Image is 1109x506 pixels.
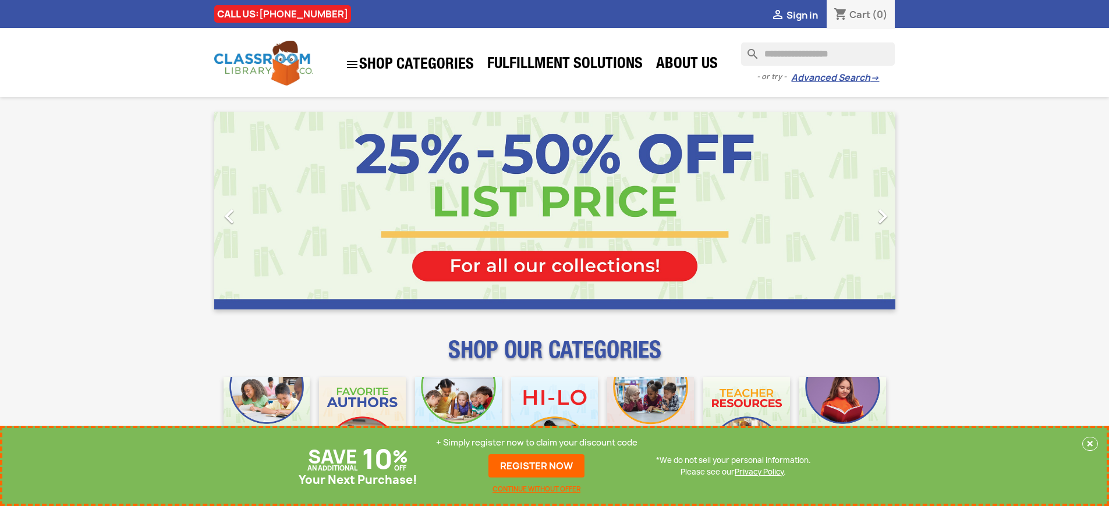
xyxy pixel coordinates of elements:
img: CLC_HiLo_Mobile.jpg [511,377,598,464]
a:  Sign in [771,9,818,22]
img: Classroom Library Company [214,41,313,85]
span: (0) [872,8,888,21]
a: SHOP CATEGORIES [339,52,480,77]
a: Next [793,112,895,309]
span: - or try - [757,71,791,83]
span: → [870,72,879,84]
a: [PHONE_NUMBER] [259,8,348,20]
img: CLC_Fiction_Nonfiction_Mobile.jpg [607,377,694,464]
ul: Carousel container [214,112,895,309]
a: About Us [650,54,724,77]
i: shopping_cart [834,8,848,22]
img: CLC_Favorite_Authors_Mobile.jpg [319,377,406,464]
a: Advanced Search→ [791,72,879,84]
i: search [741,42,755,56]
span: Cart [849,8,870,21]
img: CLC_Teacher_Resources_Mobile.jpg [703,377,790,464]
input: Search [741,42,895,66]
i:  [345,58,359,72]
p: SHOP OUR CATEGORIES [214,347,895,368]
img: CLC_Bulk_Mobile.jpg [224,377,310,464]
i:  [868,202,897,231]
div: CALL US: [214,5,351,23]
i:  [771,9,785,23]
span: Sign in [786,9,818,22]
img: CLC_Dyslexia_Mobile.jpg [799,377,886,464]
img: CLC_Phonics_And_Decodables_Mobile.jpg [415,377,502,464]
a: Previous [214,112,317,309]
i:  [215,202,244,231]
a: Fulfillment Solutions [481,54,649,77]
